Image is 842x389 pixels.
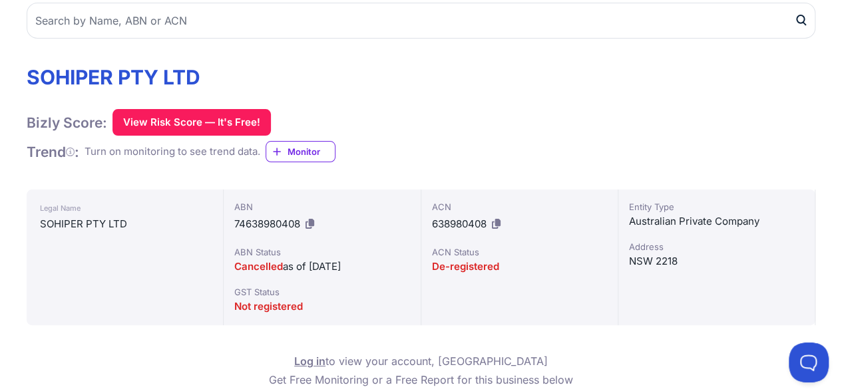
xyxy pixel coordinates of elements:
[234,200,409,213] div: ABN
[40,200,210,216] div: Legal Name
[629,240,804,253] div: Address
[234,285,409,299] div: GST Status
[432,260,499,273] span: De-registered
[266,141,335,162] a: Monitor
[27,143,79,161] h1: Trend :
[27,3,815,39] input: Search by Name, ABN or ACN
[789,342,829,382] iframe: Toggle Customer Support
[432,200,607,213] div: ACN
[234,300,303,313] span: Not registered
[27,114,107,132] h1: Bizly Score:
[234,217,300,230] span: 74638980408
[27,65,335,89] h1: SOHIPER PTY LTD
[269,352,573,389] p: to view your account, [GEOGRAPHIC_DATA] Get Free Monitoring or a Free Report for this business below
[432,217,487,230] span: 638980408
[234,260,283,273] span: Cancelled
[629,253,804,269] div: NSW 2218
[40,216,210,232] div: SOHIPER PTY LTD
[234,245,409,259] div: ABN Status
[112,109,271,136] button: View Risk Score — It's Free!
[432,245,607,259] div: ACN Status
[629,213,804,229] div: Australian Private Company
[234,259,409,275] div: as of [DATE]
[629,200,804,213] div: Entity Type
[288,145,335,158] span: Monitor
[294,354,325,368] a: Log in
[85,144,260,160] div: Turn on monitoring to see trend data.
